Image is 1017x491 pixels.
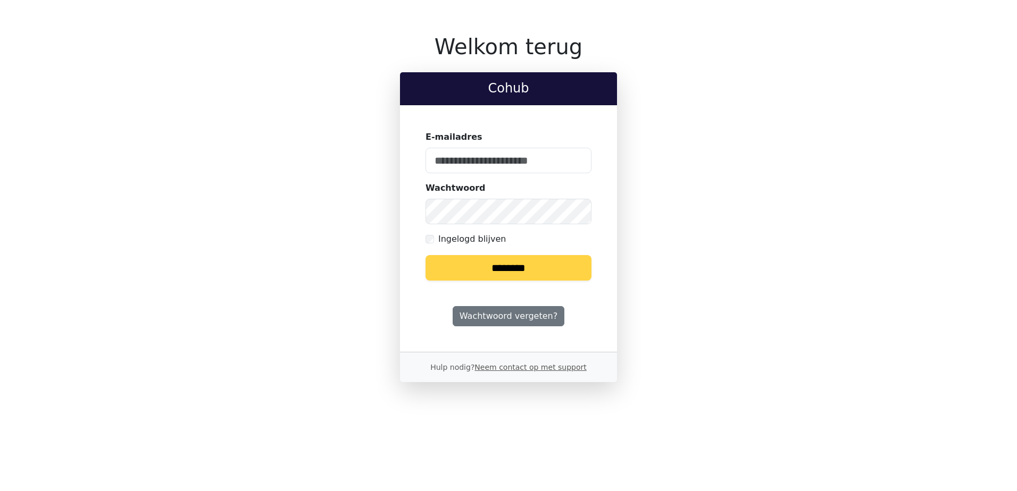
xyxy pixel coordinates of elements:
small: Hulp nodig? [430,363,587,371]
label: E-mailadres [426,131,482,143]
label: Ingelogd blijven [438,233,506,245]
a: Wachtwoord vergeten? [453,306,564,326]
a: Neem contact op met support [474,363,586,371]
label: Wachtwoord [426,182,486,194]
h1: Welkom terug [400,34,617,60]
h2: Cohub [409,81,608,96]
